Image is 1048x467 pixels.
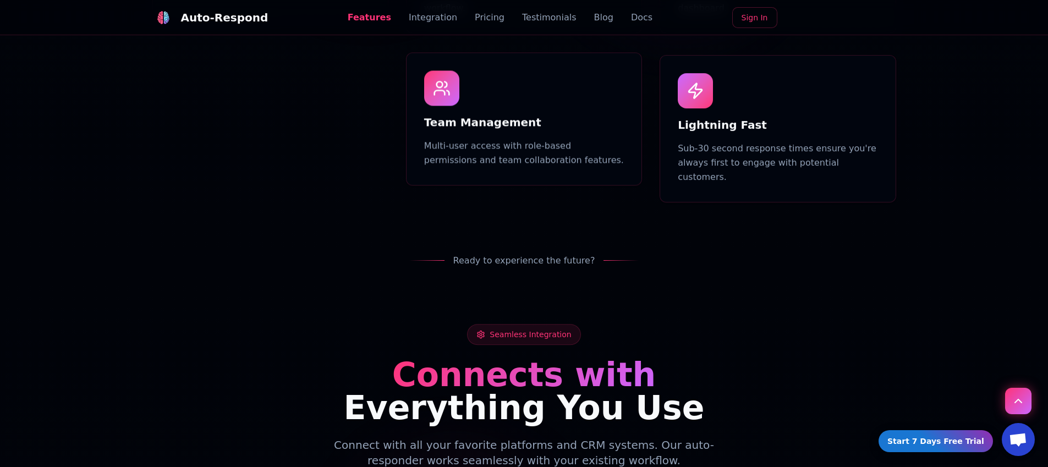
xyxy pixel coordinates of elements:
iframe: Sign in with Google Button [781,6,902,30]
span: Seamless Integration [490,329,571,340]
p: Sub-30 second response times ensure you're always first to engage with potential customers. [678,141,877,184]
a: Blog [594,11,613,24]
p: Multi-user access with role-based permissions and team collaboration features. [424,139,624,167]
a: Pricing [475,11,504,24]
span: Connects with [392,355,656,394]
a: Sign In [732,7,777,28]
a: Testimonials [522,11,577,24]
h3: Team Management [424,114,624,130]
div: Auto-Respond [181,10,268,25]
a: Features [348,11,391,24]
h3: Lightning Fast [678,117,877,133]
a: Auto-Respond LogoAuto-Respond [152,7,268,29]
span: Ready to experience the future? [453,254,595,267]
div: Open chat [1002,423,1035,456]
button: Scroll to top [1005,388,1031,414]
span: Everything You Use [344,388,705,427]
a: Integration [409,11,457,24]
img: Auto-Respond Logo [156,11,169,24]
a: Start 7 Days Free Trial [879,430,993,452]
a: Docs [631,11,652,24]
